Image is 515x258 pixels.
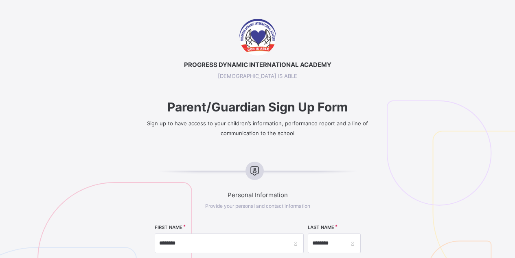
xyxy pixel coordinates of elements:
span: Parent/Guardian Sign Up Form [129,100,386,114]
span: Personal Information [129,191,386,199]
span: Provide your personal and contact information [205,203,310,209]
label: LAST NAME [308,225,334,230]
label: FIRST NAME [155,225,182,230]
span: [DEMOGRAPHIC_DATA] IS ABLE [129,73,386,79]
span: Sign up to have access to your children’s information, performance report and a line of communica... [147,120,368,136]
span: PROGRESS DYNAMIC INTERNATIONAL ACADEMY [129,61,386,69]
